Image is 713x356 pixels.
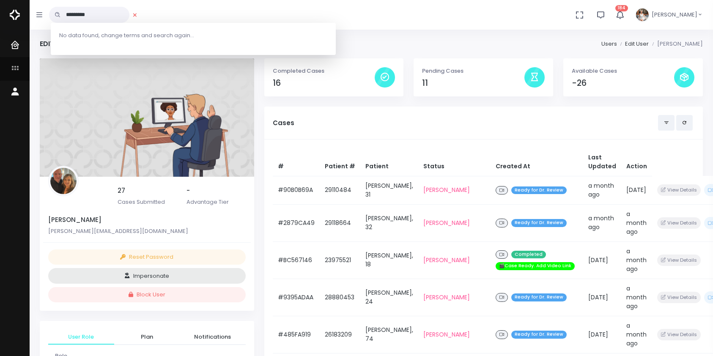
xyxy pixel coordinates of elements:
td: [DATE] [583,279,621,316]
td: [DATE] [583,316,621,353]
td: 29110484 [320,176,360,204]
td: [DATE] [621,176,652,204]
span: Plan [121,333,173,341]
td: [DATE] [583,241,621,279]
span: Ready for Dr. Review [511,219,567,227]
img: Header Avatar [635,7,650,22]
p: Completed Cases [273,67,375,75]
p: [PERSON_NAME][EMAIL_ADDRESS][DOMAIN_NAME] [48,227,246,236]
td: #9395ADAA [273,279,320,316]
th: Patient [360,148,418,176]
td: [PERSON_NAME], 18 [360,241,418,279]
h4: 11 [422,78,524,88]
th: Patient # [320,148,360,176]
h5: 27 [118,187,177,194]
span: Ready for Dr. Review [511,331,567,339]
td: [PERSON_NAME], 32 [360,204,418,241]
td: a month ago [621,204,652,241]
span: Notifications [186,333,239,341]
p: Cases Submitted [118,198,177,206]
td: #2879CA49 [273,204,320,241]
td: 26183209 [320,316,360,353]
span: Completed [511,251,546,259]
p: No data found, change terms and search again... [54,31,332,40]
td: 28880453 [320,279,360,316]
h4: -26 [572,78,674,88]
p: Pending Cases [422,67,524,75]
td: a month ago [621,241,652,279]
button: View Details [657,217,701,229]
button: Impersonate [48,268,246,284]
span: 184 [615,5,628,11]
td: 23975521 [320,241,360,279]
th: Status [418,148,491,176]
p: Available Cases [572,67,674,75]
span: User Role [55,333,107,341]
th: Last Updated [583,148,621,176]
button: View Details [657,184,701,196]
a: [PERSON_NAME] [423,186,470,194]
td: a month ago [621,316,652,353]
button: View Details [657,292,701,303]
th: # [273,148,320,176]
th: Created At [491,148,583,176]
td: a month ago [583,176,621,204]
p: Advantage Tier [186,198,246,206]
li: [PERSON_NAME] [649,40,703,48]
td: 29118664 [320,204,360,241]
button: Block User [48,287,246,303]
a: [PERSON_NAME] [423,256,470,264]
a: [PERSON_NAME] [423,293,470,301]
td: #90B0B69A [273,176,320,204]
span: Ready for Dr. Review [511,186,567,194]
h4: Edit User [40,40,72,48]
span: [PERSON_NAME] [652,11,697,19]
a: [PERSON_NAME] [423,330,470,339]
a: Edit User [625,40,649,48]
button: View Details [657,255,701,266]
h4: 16 [273,78,375,88]
td: [PERSON_NAME], 24 [360,279,418,316]
h5: - [186,187,246,194]
img: Logo Horizontal [10,6,20,24]
button: Reset Password [48,249,246,265]
a: Users [601,40,617,48]
td: [PERSON_NAME], 31 [360,176,418,204]
h5: Cases [273,119,658,127]
span: 🎬Case Ready. Add Video Link [496,262,575,270]
h5: [PERSON_NAME] [48,216,246,224]
td: a month ago [621,279,652,316]
td: #BC567146 [273,241,320,279]
td: [PERSON_NAME], 74 [360,316,418,353]
span: Ready for Dr. Review [511,293,567,301]
td: #485FA919 [273,316,320,353]
button: View Details [657,329,701,340]
th: Action [621,148,652,176]
td: a month ago [583,204,621,241]
a: [PERSON_NAME] [423,219,470,227]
